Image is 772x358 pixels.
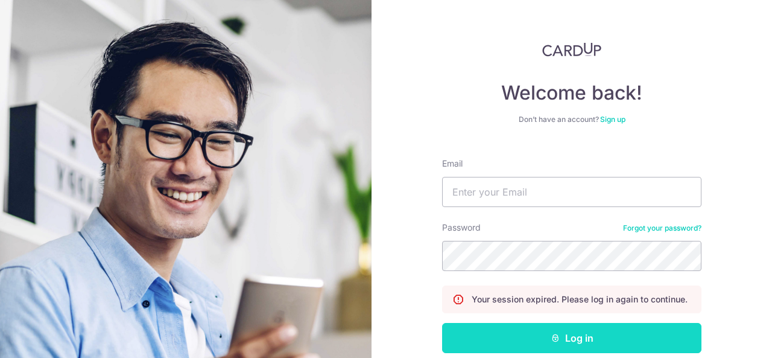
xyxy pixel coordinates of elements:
[442,115,701,124] div: Don’t have an account?
[472,293,688,305] p: Your session expired. Please log in again to continue.
[442,222,481,234] label: Password
[542,42,601,57] img: CardUp Logo
[442,323,701,353] button: Log in
[623,223,701,233] a: Forgot your password?
[442,158,463,170] label: Email
[442,177,701,207] input: Enter your Email
[442,81,701,105] h4: Welcome back!
[600,115,625,124] a: Sign up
